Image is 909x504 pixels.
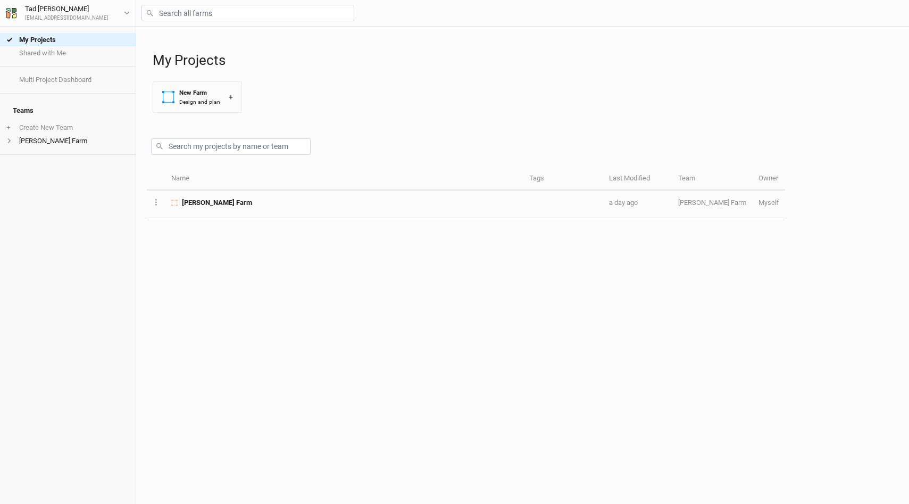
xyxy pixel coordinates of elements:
th: Tags [523,168,603,191]
div: New Farm [179,88,220,97]
span: + [6,123,10,132]
div: Tad [PERSON_NAME] [25,4,109,14]
div: Design and plan [179,98,220,106]
input: Search all farms [141,5,354,21]
th: Name [165,168,523,191]
span: tad@larklea.com [758,199,779,206]
h1: My Projects [153,52,898,69]
td: [PERSON_NAME] Farm [672,191,752,218]
h4: Teams [6,100,129,121]
span: Cadwell Farm [182,198,252,208]
th: Team [672,168,752,191]
th: Owner [753,168,785,191]
span: Sep 3, 2025 8:43 AM [609,199,638,206]
button: New FarmDesign and plan+ [153,81,242,113]
button: Tad [PERSON_NAME][EMAIL_ADDRESS][DOMAIN_NAME] [5,3,130,22]
div: + [229,92,233,103]
th: Last Modified [603,168,672,191]
div: [EMAIL_ADDRESS][DOMAIN_NAME] [25,14,109,22]
input: Search my projects by name or team [151,138,311,155]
